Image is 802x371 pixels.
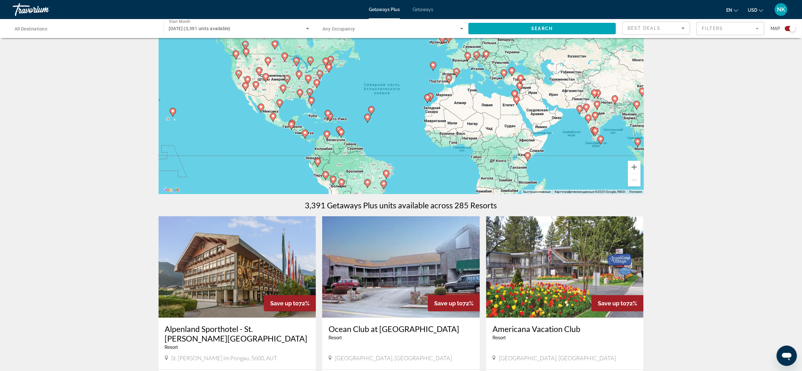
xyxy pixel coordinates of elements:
[591,295,643,311] div: 72%
[329,335,342,340] span: Resort
[160,186,181,194] img: Google
[726,8,732,13] span: en
[468,23,616,34] button: Search
[305,200,497,210] h1: 3,391 Getaways Plus units available across 285 Resorts
[369,7,400,12] a: Getaways Plus
[486,216,644,318] img: ii_avb1.jpg
[628,174,641,186] button: Уменьшить
[329,324,473,334] a: Ocean Club at [GEOGRAPHIC_DATA]
[777,346,797,366] iframe: Кнопка запуска окна обмена сообщениями
[628,26,661,31] span: Best Deals
[165,345,178,350] span: Resort
[171,355,277,361] span: St. [PERSON_NAME] im Pongau, 5600, AUT
[629,190,642,193] a: Условия (ссылка откроется в новой вкладке)
[160,186,181,194] a: Открыть эту область в Google Картах (в новом окне)
[13,1,76,18] a: Travorium
[598,300,626,307] span: Save up to
[696,22,764,36] button: Filter
[492,335,506,340] span: Resort
[492,324,637,334] a: Americana Vacation Club
[428,295,480,311] div: 72%
[165,324,310,343] a: Alpenland Sporthotel - St. [PERSON_NAME][GEOGRAPHIC_DATA]
[499,355,616,361] span: [GEOGRAPHIC_DATA], [GEOGRAPHIC_DATA]
[628,161,641,173] button: Увеличить
[726,5,738,15] button: Change language
[748,8,757,13] span: USD
[555,190,625,193] span: Картографические данные ©2025 Google, INEGI
[169,26,231,31] span: [DATE] (3,391 units available)
[335,355,452,361] span: [GEOGRAPHIC_DATA], [GEOGRAPHIC_DATA]
[628,24,685,32] mat-select: Sort by
[777,6,785,13] span: NK
[413,7,433,12] a: Getaways
[169,20,190,24] span: Start Month
[523,190,551,194] button: Быстрые клавиши
[323,26,355,31] span: Any Occupancy
[773,3,789,16] button: User Menu
[322,216,480,318] img: ii_atn1.jpg
[270,300,299,307] span: Save up to
[15,26,47,31] span: All Destinations
[159,216,316,318] img: ii_alr1.jpg
[748,5,763,15] button: Change currency
[771,24,780,33] span: Map
[531,26,553,31] span: Search
[264,295,316,311] div: 72%
[434,300,463,307] span: Save up to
